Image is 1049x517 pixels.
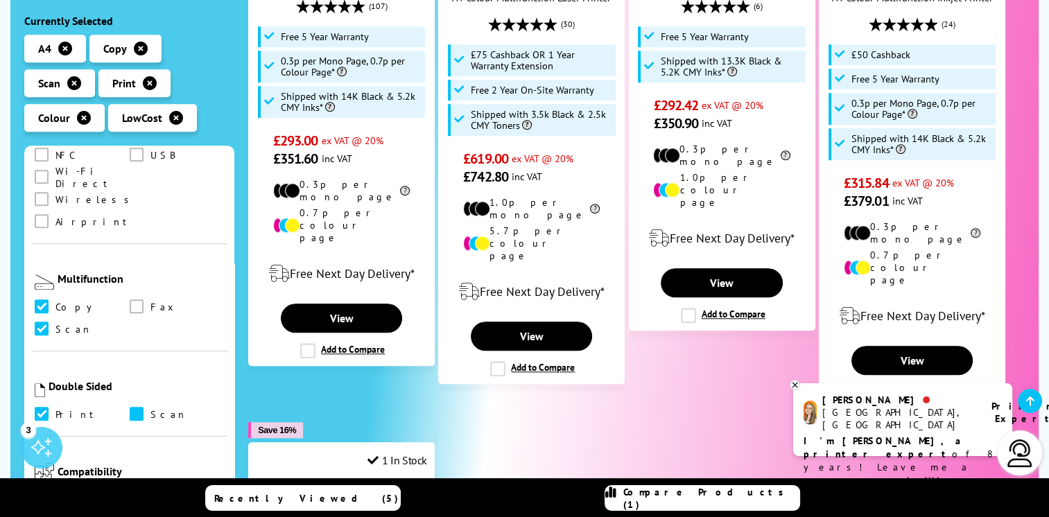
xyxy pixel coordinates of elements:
span: USB [150,148,175,163]
span: Free 2 Year On-Site Warranty [471,85,594,96]
span: ex VAT @ 20% [512,152,573,165]
p: of 8 years! Leave me a message and I'll respond ASAP [804,435,1002,500]
span: Shipped with 3.5k Black & 2.5k CMY Toners [471,109,612,131]
li: 0.7p per colour page [844,249,980,286]
span: £351.60 [273,150,318,168]
span: Shipped with 14K Black & 5.2k CMY Inks* [281,91,422,113]
span: Shipped with 14K Black & 5.2k CMY Inks* [851,133,993,155]
span: Scan [55,322,92,337]
span: Copy [103,42,127,55]
span: £619.00 [463,150,508,168]
li: 0.3p per mono page [844,220,980,245]
span: £75 Cashback OR 1 Year Warranty Extension [471,49,612,71]
span: £315.84 [844,174,889,192]
a: View [851,346,973,375]
div: modal_delivery [446,272,617,311]
span: inc VAT [892,194,922,207]
span: £293.00 [273,132,318,150]
span: Free 5 Year Warranty [281,31,369,42]
div: Multifunction [58,272,224,286]
span: LowCost [122,111,162,125]
li: 0.3p per mono page [273,178,410,203]
a: Compare Products (1) [605,485,800,511]
span: inc VAT [512,170,542,183]
li: 1.0p per colour page [653,171,790,209]
div: [GEOGRAPHIC_DATA], [GEOGRAPHIC_DATA] [822,406,974,431]
span: Free 5 Year Warranty [851,73,939,85]
img: Multifunction [35,274,54,290]
label: Add to Compare [681,308,765,323]
li: 0.3p per mono page [653,143,790,168]
span: Wireless [55,192,137,207]
div: Compatibility [58,464,224,478]
span: inc VAT [321,152,352,165]
span: 0.3p per Mono Page, 0.7p per Colour Page* [851,98,993,120]
span: £742.80 [463,168,508,186]
span: Print [112,76,136,90]
a: View [661,268,782,297]
span: Recently Viewed (5) [214,492,399,505]
span: £350.90 [653,114,698,132]
span: £50 Cashback [851,49,910,60]
div: modal_delivery [256,254,427,293]
span: Scan [150,407,187,422]
span: Colour [38,111,70,125]
b: I'm [PERSON_NAME], a printer expert [804,435,965,460]
img: user-headset-light.svg [1006,439,1034,467]
img: amy-livechat.png [804,401,817,425]
span: Free 5 Year Warranty [661,31,749,42]
span: Scan [38,76,60,90]
div: modal_delivery [636,219,808,258]
span: (24) [942,11,955,37]
img: Double Sided [35,383,45,397]
span: NFC [55,148,75,163]
span: ex VAT @ 20% [702,98,763,112]
label: Add to Compare [490,361,575,376]
span: Airprint [55,214,133,229]
span: ex VAT @ 20% [321,134,383,147]
a: View [281,304,402,333]
span: Save 16% [258,425,296,435]
span: Compare Products (1) [623,486,799,511]
a: Recently Viewed (5) [205,485,401,511]
li: 5.7p per colour page [463,225,600,262]
button: Save 16% [248,422,303,438]
span: £292.42 [653,96,698,114]
span: Shipped with 13.3K Black & 5.2K CMY Inks* [661,55,802,78]
span: 0.3p per Mono Page, 0.7p per Colour Page* [281,55,422,78]
div: modal_delivery [826,297,998,335]
span: Print [55,407,100,422]
span: (30) [561,11,575,37]
a: View [471,322,592,351]
li: 0.7p per colour page [273,207,410,244]
span: inc VAT [702,116,732,130]
span: A4 [38,42,51,55]
div: [PERSON_NAME] [822,394,974,406]
div: Currently Selected [24,14,234,28]
div: Double Sided [49,379,224,393]
label: Add to Compare [300,343,385,358]
span: £379.01 [844,192,889,210]
div: 3 [21,422,36,437]
span: Wi-Fi Direct [55,170,129,185]
div: 1 In Stock [367,453,427,467]
li: 1.0p per mono page [463,196,600,221]
span: Copy [55,299,102,315]
img: Compatibility [35,463,54,482]
span: Fax [150,299,178,315]
span: ex VAT @ 20% [892,176,953,189]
